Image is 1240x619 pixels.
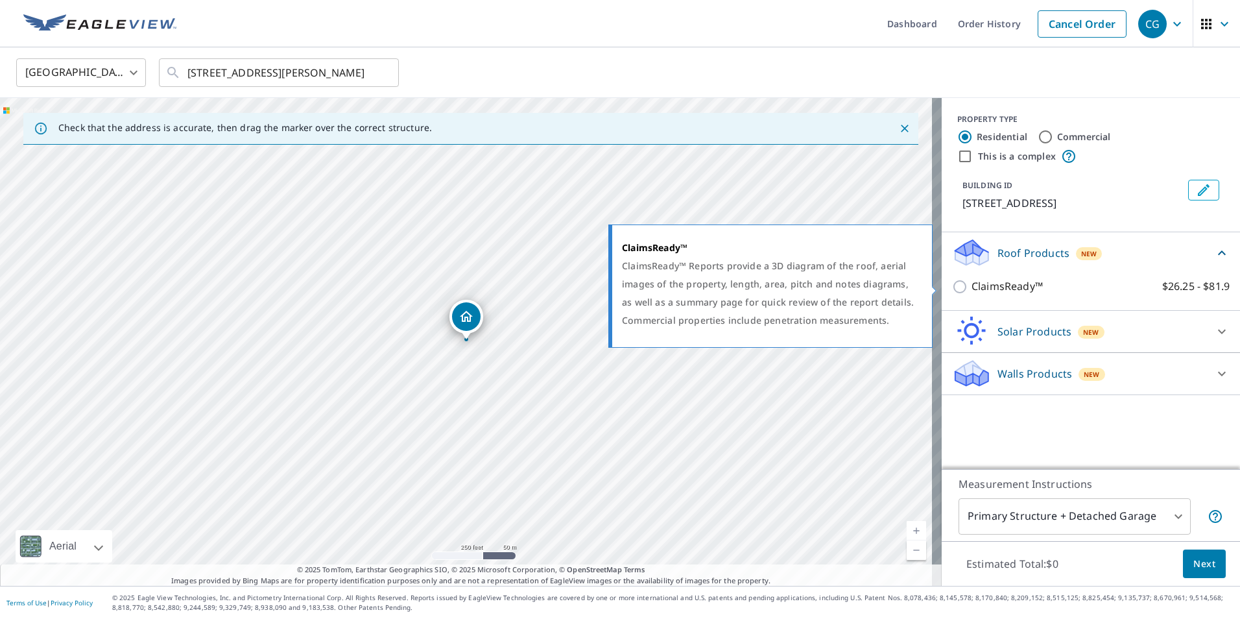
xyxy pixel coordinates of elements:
[1038,10,1127,38] a: Cancel Order
[907,540,926,560] a: Current Level 17, Zoom Out
[997,324,1071,339] p: Solar Products
[952,358,1230,389] div: Walls ProductsNew
[952,316,1230,347] div: Solar ProductsNew
[624,564,645,574] a: Terms
[45,530,80,563] div: Aerial
[1162,278,1230,295] p: $26.25 - $81.9
[1081,249,1097,259] span: New
[959,498,1191,535] div: Primary Structure + Detached Garage
[896,120,913,137] button: Close
[952,237,1230,268] div: Roof ProductsNew
[1183,550,1226,579] button: Next
[956,550,1069,578] p: Estimated Total: $0
[112,593,1234,613] p: © 2025 Eagle View Technologies, Inc. and Pictometry International Corp. All Rights Reserved. Repo...
[1084,369,1100,380] span: New
[1188,180,1219,200] button: Edit building 1
[622,257,916,330] div: ClaimsReady™ Reports provide a 3D diagram of the roof, aerial images of the property, length, are...
[1057,130,1111,143] label: Commercial
[449,300,483,340] div: Dropped pin, building 1, Residential property, 68 Big Al Dr Blountsville, AL 35031
[16,55,146,91] div: [GEOGRAPHIC_DATA]
[58,122,432,134] p: Check that the address is accurate, then drag the marker over the correct structure.
[6,598,47,607] a: Terms of Use
[972,278,1043,295] p: ClaimsReady™
[567,564,621,574] a: OpenStreetMap
[23,14,176,34] img: EV Logo
[1083,327,1099,337] span: New
[907,521,926,540] a: Current Level 17, Zoom In
[297,564,645,576] span: © 2025 TomTom, Earthstar Geographics SIO, © 2025 Microsoft Corporation, ©
[962,195,1183,211] p: [STREET_ADDRESS]
[622,241,687,254] strong: ClaimsReady™
[959,476,1223,492] p: Measurement Instructions
[1208,509,1223,524] span: Your report will include the primary structure and a detached garage if one exists.
[1193,556,1215,572] span: Next
[997,366,1072,382] p: Walls Products
[51,598,93,607] a: Privacy Policy
[1138,10,1167,38] div: CG
[962,180,1012,191] p: BUILDING ID
[16,530,112,563] div: Aerial
[957,114,1224,125] div: PROPERTY TYPE
[977,130,1027,143] label: Residential
[187,55,372,91] input: Search by address or latitude-longitude
[997,245,1069,261] p: Roof Products
[978,150,1056,163] label: This is a complex
[6,599,93,607] p: |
